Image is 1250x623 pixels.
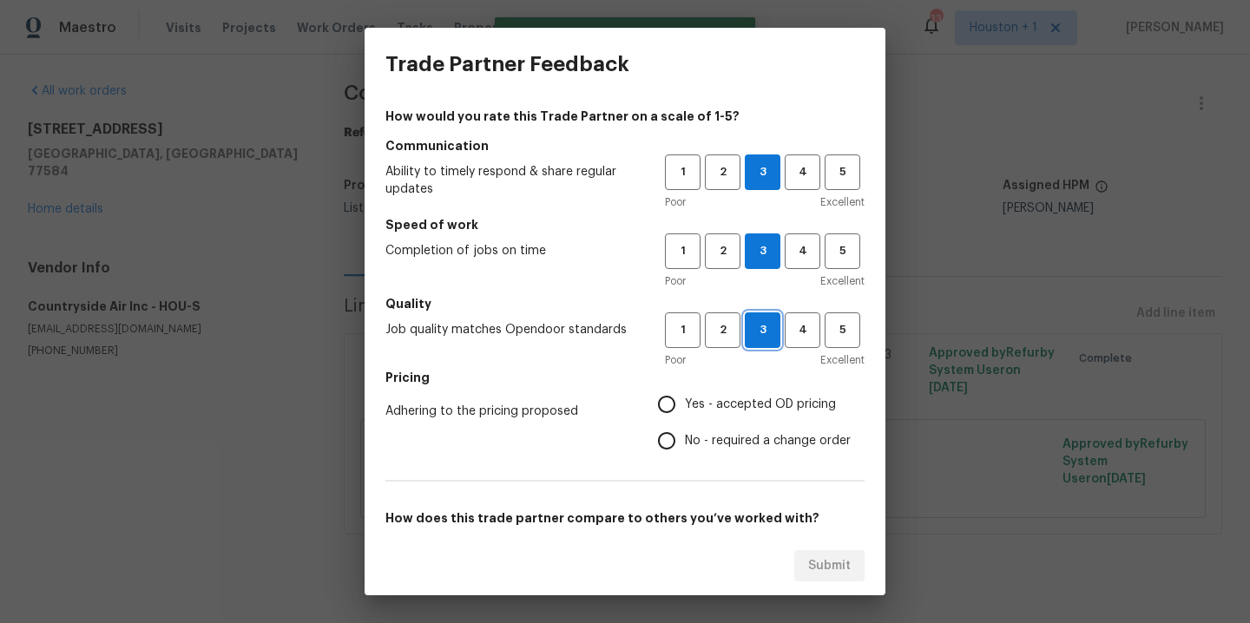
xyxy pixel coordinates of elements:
[785,154,820,190] button: 4
[785,312,820,348] button: 4
[705,233,740,269] button: 2
[745,154,780,190] button: 3
[667,320,699,340] span: 1
[685,432,851,450] span: No - required a change order
[707,162,739,182] span: 2
[707,320,739,340] span: 2
[746,320,780,340] span: 3
[385,369,865,386] h5: Pricing
[665,233,701,269] button: 1
[705,312,740,348] button: 2
[385,321,637,338] span: Job quality matches Opendoor standards
[826,241,859,261] span: 5
[385,137,865,154] h5: Communication
[786,162,819,182] span: 4
[667,162,699,182] span: 1
[385,509,865,527] h5: How does this trade partner compare to others you’ve worked with?
[385,216,865,233] h5: Speed of work
[665,351,686,369] span: Poor
[665,193,686,211] span: Poor
[665,272,686,290] span: Poor
[820,272,865,290] span: Excellent
[665,312,701,348] button: 1
[825,154,860,190] button: 5
[665,154,701,190] button: 1
[746,241,780,261] span: 3
[745,233,780,269] button: 3
[707,241,739,261] span: 2
[385,403,630,420] span: Adhering to the pricing proposed
[385,242,637,259] span: Completion of jobs on time
[786,241,819,261] span: 4
[705,154,740,190] button: 2
[785,233,820,269] button: 4
[820,351,865,369] span: Excellent
[667,241,699,261] span: 1
[825,312,860,348] button: 5
[385,52,629,76] h3: Trade Partner Feedback
[385,163,637,198] span: Ability to timely respond & share regular updates
[825,233,860,269] button: 5
[385,108,865,125] h4: How would you rate this Trade Partner on a scale of 1-5?
[826,320,859,340] span: 5
[658,386,865,459] div: Pricing
[745,312,780,348] button: 3
[685,396,836,414] span: Yes - accepted OD pricing
[826,162,859,182] span: 5
[385,295,865,312] h5: Quality
[786,320,819,340] span: 4
[820,193,865,211] span: Excellent
[746,162,780,182] span: 3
